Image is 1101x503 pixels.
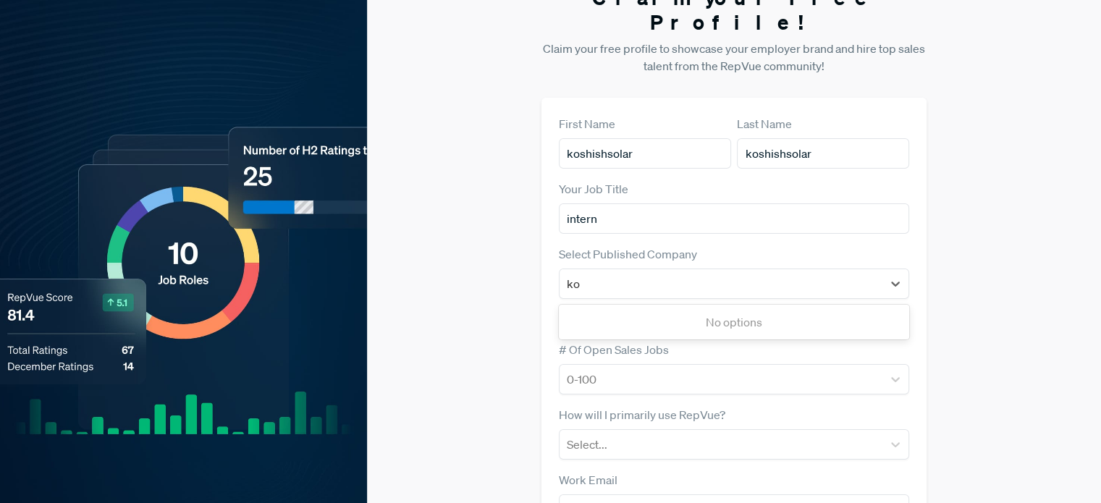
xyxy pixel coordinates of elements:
[737,115,792,132] label: Last Name
[559,203,909,234] input: Title
[559,471,617,489] label: Work Email
[737,138,909,169] input: Last Name
[559,245,697,263] label: Select Published Company
[559,406,725,423] label: How will I primarily use RepVue?
[559,308,909,337] div: No options
[559,138,731,169] input: First Name
[541,40,927,75] p: Claim your free profile to showcase your employer brand and hire top sales talent from the RepVue...
[559,341,669,358] label: # Of Open Sales Jobs
[559,180,628,198] label: Your Job Title
[559,115,615,132] label: First Name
